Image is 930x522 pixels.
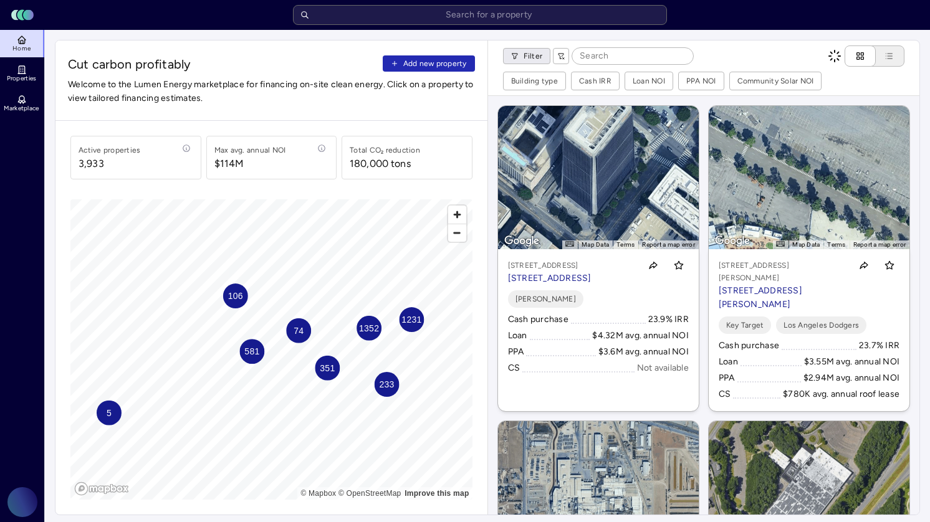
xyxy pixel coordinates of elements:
button: Add new property [383,55,475,72]
div: CS [508,361,520,375]
div: $4.32M avg. annual NOI [592,329,689,343]
button: Cash IRR [572,72,619,90]
div: Loan [508,329,527,343]
div: Community Solar NOI [737,75,814,87]
button: Zoom in [448,206,466,224]
div: Loan NOI [633,75,665,87]
button: Building type [504,72,565,90]
div: Map marker [223,283,248,308]
p: [STREET_ADDRESS][PERSON_NAME] [719,259,846,284]
div: Map marker [315,356,340,381]
span: Welcome to the Lumen Energy marketplace for financing on-site clean energy. Click on a property t... [68,78,475,105]
div: Map marker [97,401,122,425]
div: $3.55M avg. annual NOI [804,355,900,369]
span: $114M [214,156,286,171]
div: Max avg. annual NOI [214,144,286,156]
button: PPA NOI [679,72,724,90]
p: [STREET_ADDRESS] [508,259,592,272]
a: OpenStreetMap [338,489,401,498]
button: Community Solar NOI [730,72,822,90]
span: Los Angeles Dodgers [784,319,859,331]
div: PPA [719,371,735,385]
div: 180,000 tons [350,156,411,171]
button: List view [863,45,904,67]
div: CS [719,387,731,401]
div: 23.9% IRR [648,313,689,326]
span: 74 [294,324,304,338]
button: Toggle favorite [669,255,689,275]
span: 3,933 [79,156,140,171]
input: Search [572,48,693,64]
canvas: Map [70,199,472,500]
div: Building type [511,75,558,87]
span: Marketplace [4,105,39,112]
span: Key Target [726,319,764,331]
button: Loan NOI [625,72,673,90]
div: PPA [508,345,524,359]
div: Cash purchase [719,339,779,353]
span: [PERSON_NAME] [515,293,576,305]
span: Cut carbon profitably [68,55,378,73]
p: [STREET_ADDRESS][PERSON_NAME] [719,284,846,311]
div: Total CO₂ reduction [350,144,420,156]
span: Home [12,45,31,52]
a: Map[STREET_ADDRESS][STREET_ADDRESS]Toggle favorite[PERSON_NAME]Cash purchase23.9% IRRLoan$4.32M a... [498,106,699,411]
div: $3.6M avg. annual NOI [598,345,689,359]
div: Cash IRR [579,75,611,87]
a: Mapbox logo [74,482,129,496]
div: Map marker [286,318,311,343]
div: Map marker [399,307,424,332]
span: 351 [320,361,335,375]
span: 581 [244,344,259,358]
div: Map marker [375,372,400,397]
div: Map marker [239,339,264,364]
div: 23.7% IRR [859,339,899,353]
span: Filter [524,50,543,62]
span: 5 [107,406,112,420]
button: Filter [503,48,551,64]
div: Loan [719,355,738,369]
span: 106 [228,289,243,303]
p: [STREET_ADDRESS] [508,272,592,285]
div: Active properties [79,144,140,156]
span: 1231 [401,313,421,326]
div: $2.94M avg. annual NOI [803,371,900,385]
button: Toggle favorite [880,255,899,275]
button: Cards view [845,45,876,67]
div: Cash purchase [508,313,568,326]
span: 233 [380,377,395,391]
span: Properties [7,75,37,82]
span: 1352 [359,321,379,335]
a: Map feedback [405,489,469,498]
div: PPA NOI [686,75,716,87]
span: Add new property [403,57,467,70]
a: Map[STREET_ADDRESS][PERSON_NAME][STREET_ADDRESS][PERSON_NAME]Toggle favoriteKey TargetLos Angeles... [709,106,909,411]
a: Mapbox [300,489,336,498]
input: Search for a property [293,5,667,25]
div: Map marker [357,316,381,341]
div: $780K avg. annual roof lease [783,387,899,401]
button: Zoom out [448,224,466,242]
div: Not available [637,361,689,375]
